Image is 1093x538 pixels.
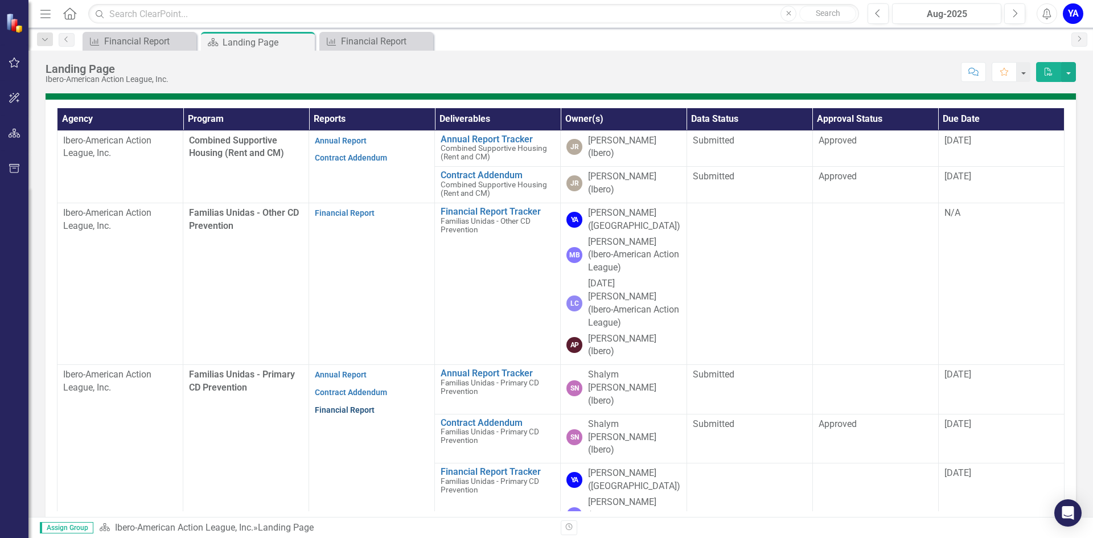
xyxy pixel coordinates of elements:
[315,370,367,379] a: Annual Report
[944,369,971,380] span: [DATE]
[687,167,812,203] td: Double-Click to Edit
[819,171,857,182] span: Approved
[435,414,561,463] td: Double-Click to Edit Right Click for Context Menu
[441,170,554,180] a: Contract Addendum
[1063,3,1083,24] button: YA
[46,75,169,84] div: Ibero-American Action League, Inc.
[46,63,169,75] div: Landing Page
[588,332,680,359] div: [PERSON_NAME] (Ibero)
[944,135,971,146] span: [DATE]
[1054,499,1082,527] div: Open Intercom Messenger
[588,496,680,535] div: [PERSON_NAME] (Ibero-American Action League)
[566,380,582,396] div: SN
[693,135,734,146] span: Submitted
[441,467,554,477] a: Financial Report Tracker
[435,203,561,364] td: Double-Click to Edit Right Click for Context Menu
[115,522,253,533] a: Ibero-American Action League, Inc.
[189,369,295,393] span: Familias Unidas - Primary CD Prevention
[588,467,680,493] div: [PERSON_NAME] ([GEOGRAPHIC_DATA])
[5,12,27,34] img: ClearPoint Strategy
[588,134,680,161] div: [PERSON_NAME] (Ibero)
[441,143,547,161] span: Combined Supportive Housing (Rent and CM)
[687,365,812,414] td: Double-Click to Edit
[223,35,312,50] div: Landing Page
[944,171,971,182] span: [DATE]
[819,418,857,429] span: Approved
[687,130,812,167] td: Double-Click to Edit
[189,207,299,231] span: Familias Unidas - Other CD Prevention
[88,4,859,24] input: Search ClearPoint...
[566,247,582,263] div: MB
[315,405,375,414] a: Financial Report
[687,414,812,463] td: Double-Click to Edit
[566,175,582,191] div: JR
[315,153,387,162] a: Contract Addendum
[566,212,582,228] div: YA
[566,337,582,353] div: AP
[944,467,971,478] span: [DATE]
[63,134,177,161] p: Ibero-American Action League, Inc.
[40,522,93,533] span: Assign Group
[588,277,680,329] div: [DATE][PERSON_NAME] (Ibero-American Action League)
[63,207,177,233] p: Ibero-American Action League, Inc.
[892,3,1001,24] button: Aug-2025
[588,170,680,196] div: [PERSON_NAME] (Ibero)
[566,295,582,311] div: LC
[441,180,547,198] span: Combined Supportive Housing (Rent and CM)
[322,34,430,48] a: Financial Report
[819,135,857,146] span: Approved
[435,167,561,203] td: Double-Click to Edit Right Click for Context Menu
[812,130,938,167] td: Double-Click to Edit
[799,6,856,22] button: Search
[441,207,554,217] a: Financial Report Tracker
[441,216,531,234] span: Familias Unidas - Other CD Prevention
[566,507,582,523] div: MB
[315,208,375,217] a: Financial Report
[441,134,554,145] a: Annual Report Tracker
[566,429,582,445] div: SN
[693,418,734,429] span: Submitted
[63,368,177,395] p: Ibero-American Action League, Inc.
[85,34,194,48] a: Financial Report
[441,477,539,494] span: Familias Unidas - Primary CD Prevention
[435,130,561,167] td: Double-Click to Edit Right Click for Context Menu
[441,368,554,379] a: Annual Report Tracker
[812,414,938,463] td: Double-Click to Edit
[341,34,430,48] div: Financial Report
[812,203,938,364] td: Double-Click to Edit
[588,368,680,408] div: Shalym [PERSON_NAME] (Ibero)
[693,171,734,182] span: Submitted
[315,136,367,145] a: Annual Report
[441,427,539,445] span: Familias Unidas - Primary CD Prevention
[441,378,539,396] span: Familias Unidas - Primary CD Prevention
[687,203,812,364] td: Double-Click to Edit
[99,521,552,535] div: »
[693,369,734,380] span: Submitted
[588,418,680,457] div: Shalym [PERSON_NAME] (Ibero)
[812,365,938,414] td: Double-Click to Edit
[258,522,314,533] div: Landing Page
[944,207,1058,220] div: N/A
[896,7,997,21] div: Aug-2025
[435,365,561,414] td: Double-Click to Edit Right Click for Context Menu
[588,207,680,233] div: [PERSON_NAME] ([GEOGRAPHIC_DATA])
[104,34,194,48] div: Financial Report
[315,388,387,397] a: Contract Addendum
[816,9,840,18] span: Search
[441,418,554,428] a: Contract Addendum
[812,167,938,203] td: Double-Click to Edit
[588,236,680,275] div: [PERSON_NAME] (Ibero-American Action League)
[944,418,971,429] span: [DATE]
[189,135,284,159] span: Combined Supportive Housing (Rent and CM)
[566,139,582,155] div: JR
[566,472,582,488] div: YA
